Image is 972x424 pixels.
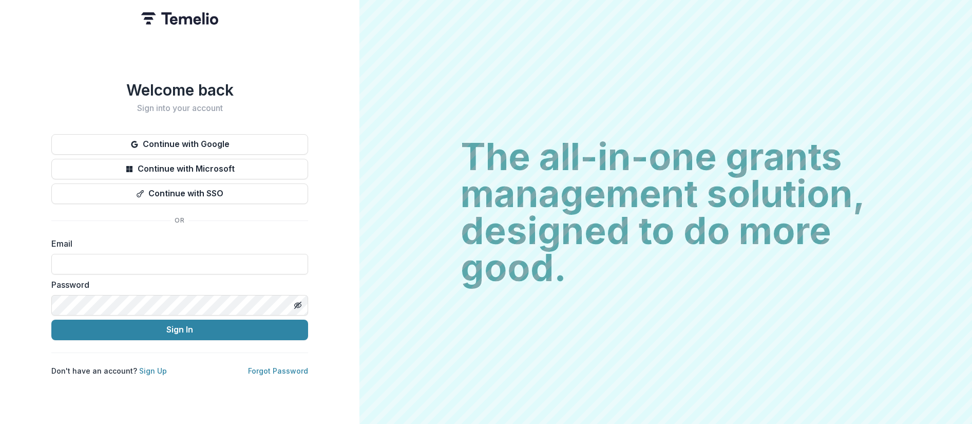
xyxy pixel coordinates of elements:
[290,297,306,314] button: Toggle password visibility
[51,159,308,179] button: Continue with Microsoft
[248,366,308,375] a: Forgot Password
[51,237,302,250] label: Email
[51,279,302,291] label: Password
[51,103,308,113] h2: Sign into your account
[51,81,308,99] h1: Welcome back
[139,366,167,375] a: Sign Up
[51,320,308,340] button: Sign In
[51,134,308,155] button: Continue with Google
[51,365,167,376] p: Don't have an account?
[51,183,308,204] button: Continue with SSO
[141,12,218,25] img: Temelio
